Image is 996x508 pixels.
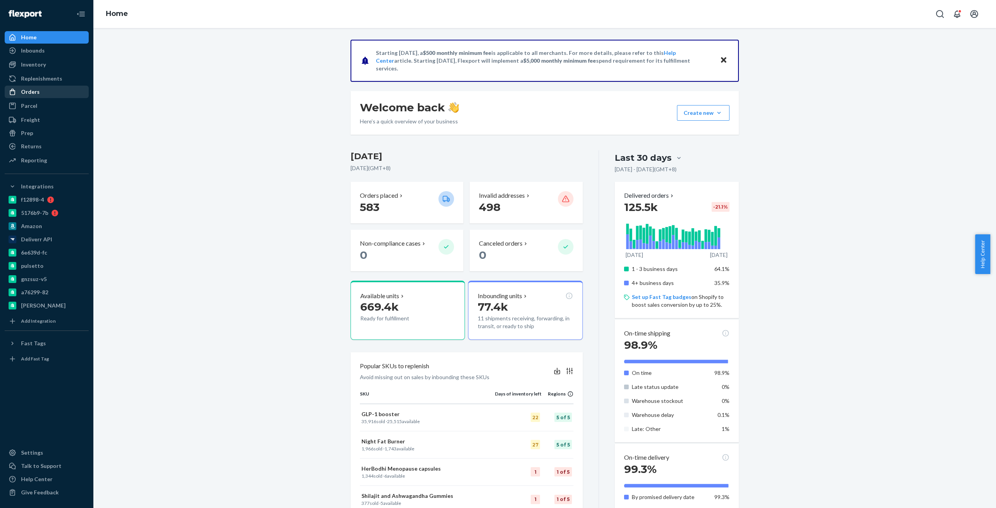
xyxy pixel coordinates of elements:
[966,6,982,22] button: Open account menu
[9,10,42,18] img: Flexport logo
[361,473,493,479] p: sold · available
[479,239,523,248] p: Canceled orders
[21,196,44,204] div: f12898-4
[106,9,128,18] a: Home
[361,438,493,445] p: Night Fat Burner
[677,105,729,121] button: Create new
[615,165,677,173] p: [DATE] - [DATE] ( GMT+8 )
[21,102,37,110] div: Parcel
[5,353,89,365] a: Add Fast Tag
[5,72,89,85] a: Replenishments
[73,6,89,22] button: Close Navigation
[722,397,729,404] span: 0%
[632,294,691,300] a: Set up Fast Tag badges
[361,500,370,506] span: 377
[361,410,493,418] p: GLP-1 booster
[21,209,48,217] div: 5176b9-7b
[21,449,43,457] div: Settings
[360,191,398,200] p: Orders placed
[5,260,89,272] a: pulsetto
[523,57,596,64] span: $5,000 monthly minimum fee
[632,265,708,273] p: 1 - 3 business days
[712,202,729,212] div: -21.1 %
[932,6,948,22] button: Open Search Box
[479,248,486,262] span: 0
[376,49,712,72] p: Starting [DATE], a is applicable to all merchants. For more details, please refer to this article...
[360,292,399,301] p: Available units
[478,300,508,313] span: 77.4k
[714,369,729,376] span: 98.9%
[624,191,675,200] button: Delivered orders
[632,279,708,287] p: 4+ business days
[554,440,572,449] div: 5 of 5
[632,425,708,433] p: Late: Other
[21,318,56,324] div: Add Integration
[361,418,493,425] p: sold · available
[5,154,89,167] a: Reporting
[361,446,373,452] span: 1,966
[714,265,729,272] span: 64.1%
[21,489,59,496] div: Give Feedback
[719,55,729,66] button: Close
[361,492,493,500] p: Shilajit and Ashwagandha Gummies
[714,279,729,286] span: 35.9%
[361,500,493,506] p: sold · available
[626,251,643,259] p: [DATE]
[21,288,48,296] div: a76299-82
[360,373,489,381] p: Avoid missing out on sales by inbounding these SKUs
[361,465,493,473] p: HerBodhi Menopause capsules
[710,251,728,259] p: [DATE]
[5,193,89,206] a: f12898-4
[5,114,89,126] a: Freight
[21,88,40,96] div: Orders
[21,302,66,309] div: [PERSON_NAME]
[531,495,540,504] div: 1
[351,182,463,223] button: Orders placed 583
[351,230,463,271] button: Non-compliance cases 0
[5,233,89,246] a: Deliverr API
[360,200,379,214] span: 583
[632,397,708,405] p: Warehouse stockout
[478,292,522,301] p: Inbounding units
[5,473,89,485] a: Help Center
[5,207,89,219] a: 5176b9-7b
[615,152,672,164] div: Last 30 days
[632,293,729,309] p: on Shopify to boost sales conversion by up to 25%.
[361,445,493,452] p: sold · available
[949,6,965,22] button: Open notifications
[5,315,89,327] a: Add Integration
[632,369,708,377] p: On time
[384,446,396,452] span: 1,743
[722,383,729,390] span: 0%
[351,281,465,340] button: Available units669.4kReady for fulfillment
[5,86,89,98] a: Orders
[479,200,500,214] span: 498
[5,140,89,153] a: Returns
[470,182,582,223] button: Invalid addresses 498
[5,486,89,499] button: Give Feedback
[360,239,421,248] p: Non-compliance cases
[5,273,89,285] a: gnzsuz-v5
[21,142,42,150] div: Returns
[21,236,52,243] div: Deliverr API
[5,337,89,350] button: Fast Tags
[351,164,583,172] p: [DATE] ( GMT+8 )
[100,3,134,25] ol: breadcrumbs
[478,315,573,330] p: 11 shipments receiving, forwarding, in transit, or ready to ship
[5,58,89,71] a: Inventory
[381,500,383,506] span: 5
[360,248,367,262] span: 0
[360,390,495,404] th: SKU
[21,262,44,270] div: pulsetto
[351,150,583,163] h3: [DATE]
[21,129,33,137] div: Prep
[5,246,89,259] a: 6e639d-fc
[21,475,53,483] div: Help Center
[360,118,459,125] p: Here’s a quick overview of your business
[624,453,669,462] p: On-time delivery
[470,230,582,271] button: Canceled orders 0
[5,220,89,232] a: Amazon
[542,390,573,397] div: Regions
[5,460,89,472] a: Talk to Support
